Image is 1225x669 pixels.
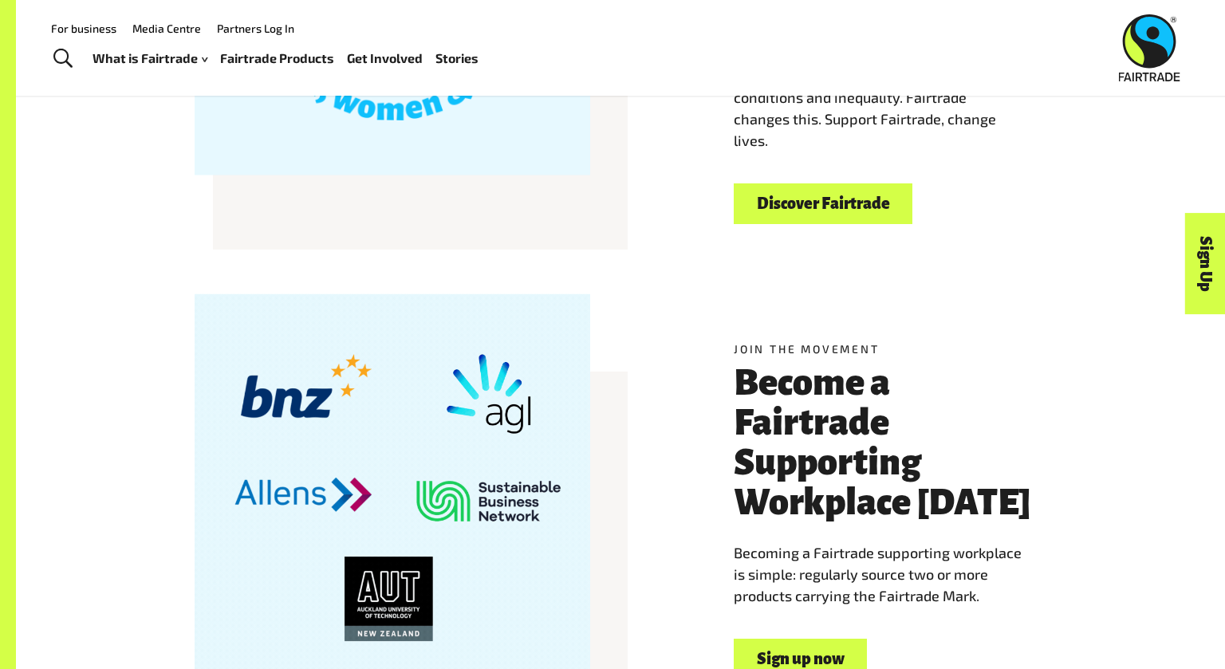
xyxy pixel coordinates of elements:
img: Fairtrade Australia New Zealand logo [1119,14,1180,81]
a: Toggle Search [43,39,82,79]
a: Discover Fairtrade [734,183,912,224]
a: Get Involved [347,47,423,70]
h3: Become a Fairtrade Supporting Workplace [DATE] [734,363,1046,522]
a: Stories [435,47,479,70]
p: Becoming a Fairtrade supporting workplace is simple: regularly source two or more products carryi... [734,542,1046,607]
a: What is Fairtrade [93,47,207,70]
a: Media Centre [132,22,201,35]
span: Behind products on the supermarket shelves and in stores are people: farmers, workers – families.... [734,2,1012,149]
a: Partners Log In [217,22,294,35]
a: Fairtrade Products [220,47,334,70]
h5: Join the movement [734,340,1046,357]
a: For business [51,22,116,35]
